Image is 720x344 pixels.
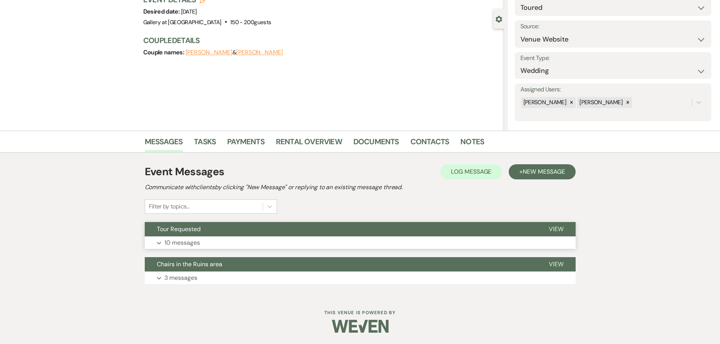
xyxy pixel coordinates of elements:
[181,8,197,15] span: [DATE]
[227,136,265,152] a: Payments
[549,225,564,233] span: View
[145,271,576,284] button: 3 messages
[143,8,181,15] span: Desired date:
[440,164,502,179] button: Log Message
[460,136,484,152] a: Notes
[537,257,576,271] button: View
[523,168,565,176] span: New Message
[145,257,537,271] button: Chairs in the Ruins area
[143,35,497,46] h3: Couple Details
[157,260,222,268] span: Chairs in the Ruins area
[520,84,706,95] label: Assigned Users:
[157,225,201,233] span: Tour Requested
[145,164,225,180] h1: Event Messages
[332,313,389,339] img: Weven Logo
[236,49,283,56] button: [PERSON_NAME]
[353,136,399,152] a: Documents
[577,97,624,108] div: [PERSON_NAME]
[164,238,200,248] p: 10 messages
[145,222,537,236] button: Tour Requested
[549,260,564,268] span: View
[186,49,232,56] button: [PERSON_NAME]
[143,19,221,26] span: Gallery at [GEOGRAPHIC_DATA]
[164,273,197,283] p: 3 messages
[145,183,576,192] h2: Communicate with clients by clicking "New Message" or replying to an existing message thread.
[145,236,576,249] button: 10 messages
[410,136,449,152] a: Contacts
[520,53,706,64] label: Event Type:
[520,21,706,32] label: Source:
[143,48,186,56] span: Couple names:
[145,136,183,152] a: Messages
[451,168,491,176] span: Log Message
[495,15,502,22] button: Close lead details
[509,164,575,179] button: +New Message
[276,136,342,152] a: Rental Overview
[194,136,216,152] a: Tasks
[186,49,283,56] span: &
[537,222,576,236] button: View
[230,19,271,26] span: 150 - 200 guests
[149,202,189,211] div: Filter by topics...
[521,97,568,108] div: [PERSON_NAME]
